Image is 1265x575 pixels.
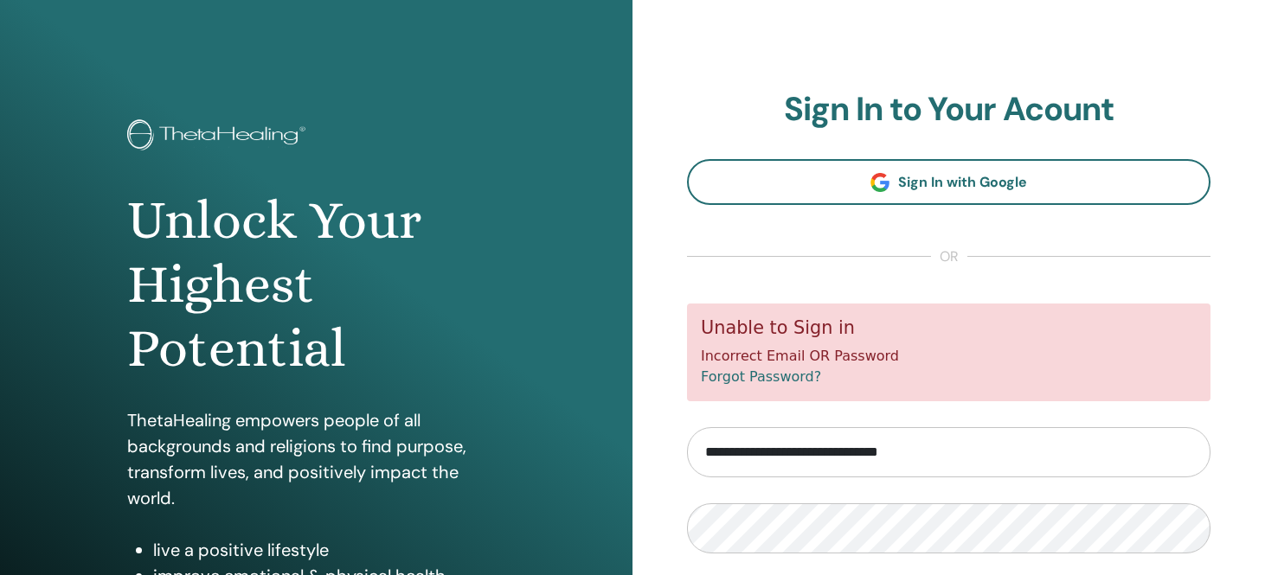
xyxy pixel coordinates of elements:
li: live a positive lifestyle [153,537,505,563]
span: or [931,246,967,267]
div: Incorrect Email OR Password [687,303,1210,401]
h1: Unlock Your Highest Potential [127,188,505,381]
span: Sign In with Google [898,173,1027,191]
p: ThetaHealing empowers people of all backgrounds and religions to find purpose, transform lives, a... [127,407,505,511]
a: Forgot Password? [701,368,821,385]
h5: Unable to Sign in [701,317,1197,339]
a: Sign In with Google [687,159,1210,205]
h2: Sign In to Your Acount [687,90,1210,130]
